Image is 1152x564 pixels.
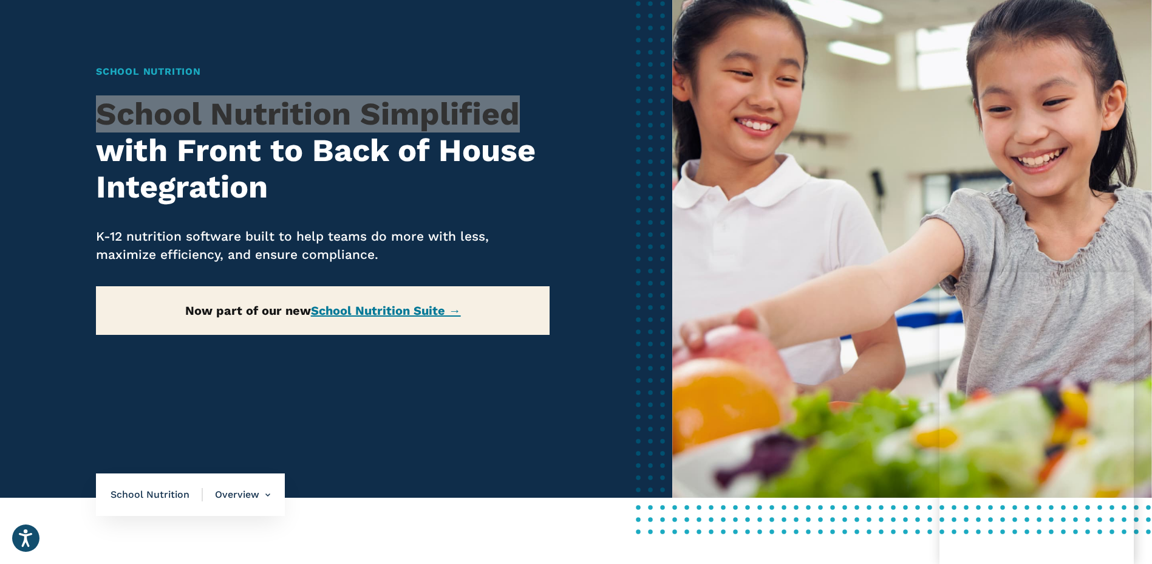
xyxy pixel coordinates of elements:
iframe: Chat Window [939,272,1134,564]
a: School Nutrition Suite → [311,303,461,318]
span: School Nutrition [111,488,203,501]
li: Overview [203,473,270,516]
h1: School Nutrition [96,64,550,79]
h2: School Nutrition Simplified with Front to Back of House Integration [96,96,550,205]
strong: Now part of our new [185,303,461,318]
p: K-12 nutrition software built to help teams do more with less, maximize efficiency, and ensure co... [96,227,550,264]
